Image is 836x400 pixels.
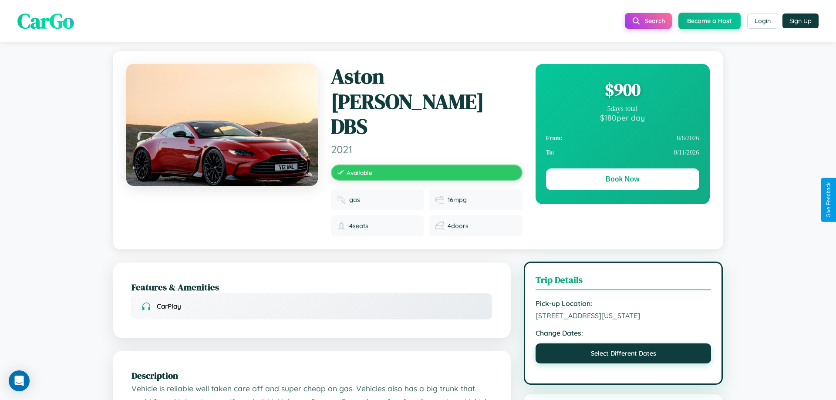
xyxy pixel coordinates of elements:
[645,17,665,25] span: Search
[546,168,699,190] button: Book Now
[347,169,372,176] span: Available
[546,78,699,101] div: $ 900
[9,370,30,391] div: Open Intercom Messenger
[448,222,469,230] span: 4 doors
[536,343,711,363] button: Select Different Dates
[131,281,492,293] h2: Features & Amenities
[546,145,699,160] div: 8 / 11 / 2026
[536,273,711,290] h3: Trip Details
[546,149,555,156] strong: To:
[826,182,832,218] div: Give Feedback
[747,13,778,29] button: Login
[678,13,741,29] button: Become a Host
[337,222,346,230] img: Seats
[17,7,74,35] span: CarGo
[435,222,444,230] img: Doors
[337,195,346,204] img: Fuel type
[546,131,699,145] div: 8 / 6 / 2026
[546,134,563,142] strong: From:
[546,105,699,113] div: 5 days total
[331,143,522,156] span: 2021
[157,302,181,310] span: CarPlay
[536,311,711,320] span: [STREET_ADDRESS][US_STATE]
[331,64,522,139] h1: Aston [PERSON_NAME] DBS
[131,369,492,382] h2: Description
[349,222,368,230] span: 4 seats
[546,113,699,122] div: $ 180 per day
[782,13,819,28] button: Sign Up
[536,299,711,308] strong: Pick-up Location:
[625,13,672,29] button: Search
[435,195,444,204] img: Fuel efficiency
[536,329,711,337] strong: Change Dates:
[448,196,467,204] span: 16 mpg
[126,64,318,186] img: Aston Martin DBS 2021
[349,196,360,204] span: gas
